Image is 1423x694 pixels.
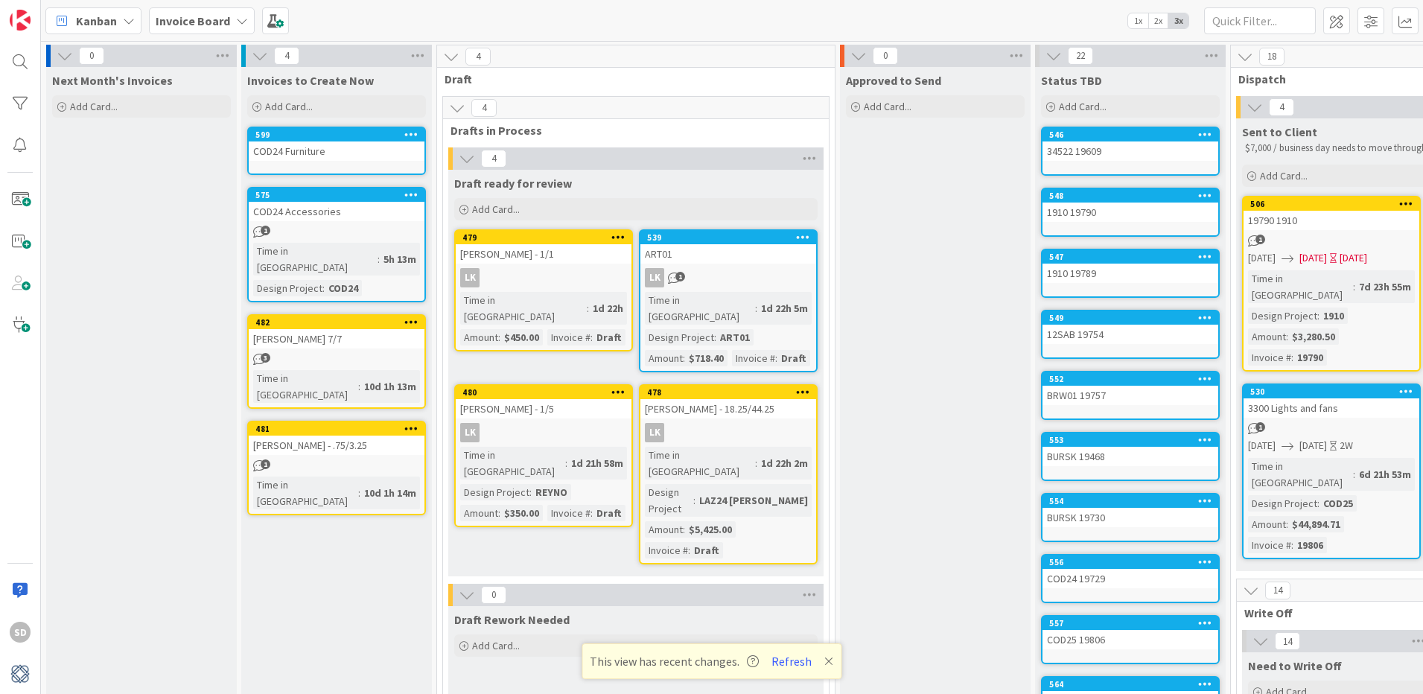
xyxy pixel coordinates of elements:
div: Draft [690,542,723,558]
div: Invoice # [547,505,590,521]
div: BURSK 19468 [1042,447,1218,466]
span: 14 [1275,632,1300,650]
span: : [529,484,532,500]
span: Invoices to Create Now [247,73,374,88]
span: This view has recent changes. [590,652,759,670]
a: 557COD25 19806 [1041,615,1220,664]
div: $350.00 [500,505,543,521]
div: 506 [1250,199,1419,209]
div: 478 [640,386,816,399]
div: [PERSON_NAME] - .75/3.25 [249,436,424,455]
div: Amount [645,521,683,538]
a: 54634522 19609 [1041,127,1220,176]
div: [PERSON_NAME] - 1/5 [456,399,631,418]
div: 557 [1049,618,1218,628]
div: $718.40 [685,350,728,366]
div: 548 [1042,189,1218,203]
div: Invoice # [1248,537,1291,553]
div: 1910 [1319,308,1348,324]
div: Invoice # [547,329,590,346]
div: [PERSON_NAME] 7/7 [249,329,424,348]
span: [DATE] [1248,250,1276,266]
span: 14 [1265,582,1290,599]
span: [DATE] [1299,250,1327,266]
div: LK [456,423,631,442]
div: 575 [255,190,424,200]
img: Visit kanbanzone.com [10,10,31,31]
div: 556 [1042,555,1218,569]
div: $3,280.50 [1288,328,1339,345]
div: 530 [1244,385,1419,398]
div: [PERSON_NAME] - 18.25/44.25 [640,399,816,418]
div: 549 [1042,311,1218,325]
div: Draft [593,505,625,521]
a: 539ART01LKTime in [GEOGRAPHIC_DATA]:1d 22h 5mDesign Project:ART01Amount:$718.40Invoice #:Draft [639,229,818,372]
div: 549 [1049,313,1218,323]
div: LK [645,423,664,442]
span: Add Card... [472,639,520,652]
div: 554 [1049,496,1218,506]
div: Time in [GEOGRAPHIC_DATA] [253,243,378,276]
div: 478[PERSON_NAME] - 18.25/44.25 [640,386,816,418]
span: 2x [1148,13,1168,28]
div: Time in [GEOGRAPHIC_DATA] [645,447,755,480]
span: Need to Write Off [1248,658,1342,673]
img: avatar [10,663,31,684]
div: 1d 21h 58m [567,455,627,471]
div: 480 [462,387,631,398]
div: 575COD24 Accessories [249,188,424,221]
a: 575COD24 AccessoriesTime in [GEOGRAPHIC_DATA]:5h 13mDesign Project:COD24 [247,187,426,302]
span: Draft ready for review [454,176,572,191]
div: Amount [460,505,498,521]
div: LK [460,268,480,287]
span: : [755,455,757,471]
div: 480 [456,386,631,399]
span: 1 [261,459,270,469]
div: 1910 19790 [1042,203,1218,222]
div: 1910 19789 [1042,264,1218,283]
div: 539 [647,232,816,243]
div: 3300 Lights and fans [1244,398,1419,418]
div: $450.00 [500,329,543,346]
div: COD24 [325,280,362,296]
div: Time in [GEOGRAPHIC_DATA] [1248,270,1353,303]
span: : [693,492,695,509]
div: 481 [249,422,424,436]
span: : [1353,466,1355,483]
span: : [714,329,716,346]
a: 481[PERSON_NAME] - .75/3.25Time in [GEOGRAPHIC_DATA]:10d 1h 14m [247,421,426,515]
span: 4 [471,99,497,117]
span: : [587,300,589,316]
div: SD [10,622,31,643]
a: 553BURSK 19468 [1041,432,1220,481]
a: 50619790 1910[DATE][DATE][DATE]Time in [GEOGRAPHIC_DATA]:7d 23h 55mDesign Project:1910Amount:$3,2... [1242,196,1421,372]
a: 599COD24 Furniture [247,127,426,175]
span: 0 [481,586,506,604]
div: 5471910 19789 [1042,250,1218,283]
span: : [498,505,500,521]
span: 0 [79,47,104,65]
div: 5303300 Lights and fans [1244,385,1419,418]
div: 599COD24 Furniture [249,128,424,161]
div: Design Project [460,484,529,500]
div: 546 [1049,130,1218,140]
div: Draft [593,329,625,346]
div: Amount [460,329,498,346]
div: BURSK 19730 [1042,508,1218,527]
div: Time in [GEOGRAPHIC_DATA] [253,477,358,509]
span: Drafts in Process [451,123,810,138]
span: : [1291,349,1293,366]
div: Time in [GEOGRAPHIC_DATA] [1248,458,1353,491]
span: 3x [1168,13,1188,28]
a: 54912SAB 19754 [1041,310,1220,359]
div: Draft [777,350,810,366]
div: 557COD25 19806 [1042,617,1218,649]
div: [DATE] [1340,250,1367,266]
div: Amount [645,350,683,366]
span: : [775,350,777,366]
div: 478 [647,387,816,398]
div: 1d 22h [589,300,627,316]
div: 539ART01 [640,231,816,264]
div: COD24 Accessories [249,202,424,221]
div: 482 [249,316,424,329]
